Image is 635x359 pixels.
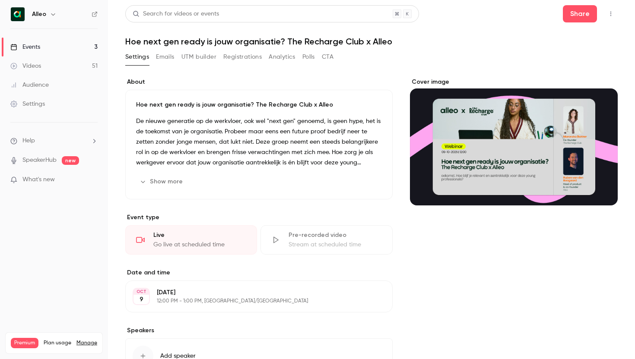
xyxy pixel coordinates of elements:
p: 12:00 PM - 1:00 PM, [GEOGRAPHIC_DATA]/[GEOGRAPHIC_DATA] [157,298,347,305]
div: Events [10,43,40,51]
button: Show more [136,175,188,189]
div: Audience [10,81,49,89]
div: Pre-recorded videoStream at scheduled time [260,225,392,255]
span: What's new [22,175,55,184]
button: CTA [322,50,333,64]
a: Manage [76,340,97,346]
button: Polls [302,50,315,64]
button: Registrations [223,50,262,64]
a: SpeakerHub [22,156,57,165]
button: Share [563,5,597,22]
div: Settings [10,100,45,108]
img: Alleo [11,7,25,21]
p: Event type [125,213,393,222]
label: Cover image [410,78,618,86]
button: Emails [156,50,174,64]
button: UTM builder [181,50,216,64]
p: De nieuwe generatie op de werkvloer, ook wel "next gen" genoemd, is geen hype, het is de toekomst... [136,116,382,168]
div: LiveGo live at scheduled time [125,225,257,255]
div: Go live at scheduled time [153,240,246,249]
h6: Alleo [32,10,46,19]
li: help-dropdown-opener [10,136,98,145]
div: OCT [133,289,149,295]
div: Pre-recorded video [289,231,381,239]
span: Help [22,136,35,145]
div: Live [153,231,246,239]
div: Stream at scheduled time [289,240,381,249]
label: Speakers [125,326,393,335]
iframe: Noticeable Trigger [87,176,98,184]
span: Plan usage [44,340,71,346]
div: Videos [10,62,41,70]
p: Hoe next gen ready is jouw organisatie? The Recharge Club x Alleo [136,101,382,109]
button: Analytics [269,50,295,64]
section: Cover image [410,78,618,205]
span: Premium [11,338,38,348]
span: new [62,156,79,165]
p: [DATE] [157,288,347,297]
h1: Hoe next gen ready is jouw organisatie? The Recharge Club x Alleo [125,36,618,47]
p: 9 [140,295,143,304]
label: About [125,78,393,86]
label: Date and time [125,268,393,277]
div: Search for videos or events [133,9,219,19]
button: Settings [125,50,149,64]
